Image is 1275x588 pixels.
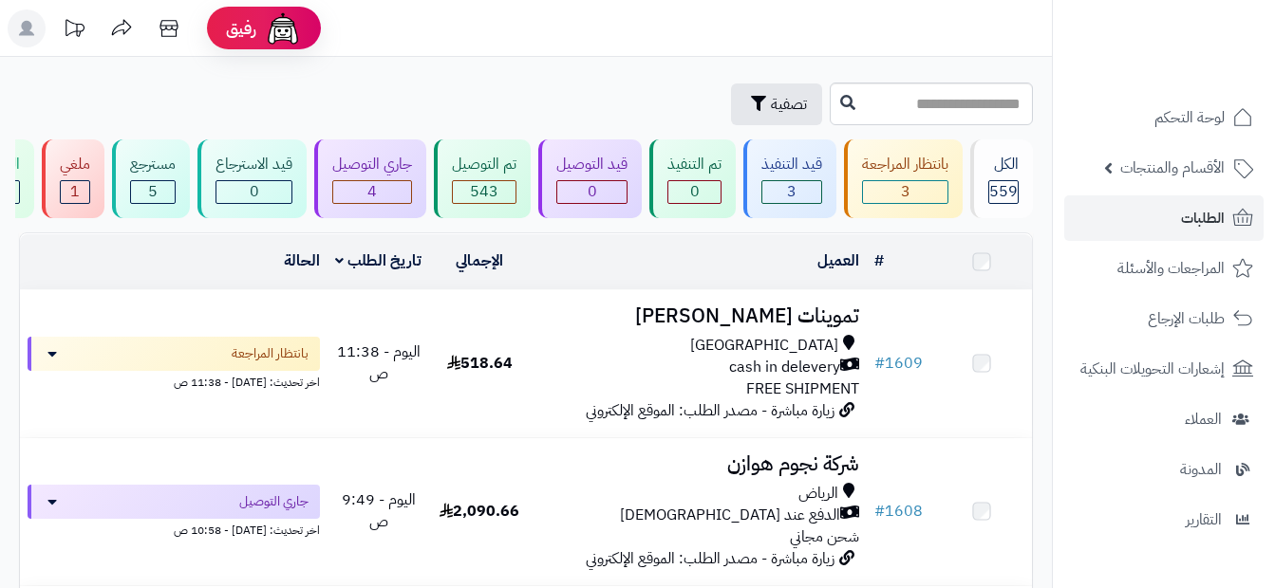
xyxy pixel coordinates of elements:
[989,180,1018,203] span: 559
[690,335,838,357] span: [GEOGRAPHIC_DATA]
[337,340,421,385] span: اليوم - 11:38 ص
[874,500,885,523] span: #
[1064,195,1264,241] a: الطلبات
[874,352,885,375] span: #
[148,180,158,203] span: 5
[61,181,89,203] div: 1
[430,139,534,218] a: تم التوصيل 543
[667,154,722,175] div: تم التنفيذ
[28,519,320,539] div: اخر تحديث: [DATE] - 10:58 ص
[1148,305,1225,332] span: طلبات الإرجاع
[761,154,822,175] div: قيد التنفيذ
[447,352,513,375] span: 518.64
[264,9,302,47] img: ai-face.png
[453,181,516,203] div: 543
[1120,155,1225,181] span: الأقسام والمنتجات
[232,344,309,363] span: بانتظار المراجعة
[1181,205,1225,231] span: الطلبات
[216,181,291,203] div: 0
[1185,406,1222,432] span: العملاء
[28,371,320,391] div: اخر تحديث: [DATE] - 11:38 ص
[1146,53,1257,93] img: logo-2.png
[1064,396,1264,442] a: العملاء
[284,249,320,272] a: الحالة
[1064,296,1264,341] a: طلبات الإرجاع
[537,305,859,327] h3: تموينات [PERSON_NAME]
[60,154,90,175] div: ملغي
[108,139,194,218] a: مسترجع 5
[690,180,700,203] span: 0
[588,180,597,203] span: 0
[440,500,519,523] span: 2,090.66
[50,9,98,52] a: تحديثات المنصة
[1064,497,1264,542] a: التقارير
[470,180,498,203] span: 543
[874,500,923,523] a: #1608
[452,154,516,175] div: تم التوصيل
[646,139,740,218] a: تم التنفيذ 0
[731,83,822,125] button: تصفية
[310,139,430,218] a: جاري التوصيل 4
[862,154,948,175] div: بانتظار المراجعة
[787,180,797,203] span: 3
[239,492,309,511] span: جاري التوصيل
[1186,506,1222,533] span: التقارير
[762,181,821,203] div: 3
[367,180,377,203] span: 4
[817,249,859,272] a: العميل
[966,139,1037,218] a: الكل559
[38,139,108,218] a: ملغي 1
[746,377,859,400] span: FREE SHIPMENT
[1064,95,1264,140] a: لوحة التحكم
[342,488,416,533] span: اليوم - 9:49 ص
[250,180,259,203] span: 0
[556,154,628,175] div: قيد التوصيل
[901,180,910,203] span: 3
[790,525,859,548] span: شحن مجاني
[456,249,503,272] a: الإجمالي
[988,154,1019,175] div: الكل
[620,505,840,526] span: الدفع عند [DEMOGRAPHIC_DATA]
[729,357,840,378] span: cash in delevery
[586,547,834,570] span: زيارة مباشرة - مصدر الطلب: الموقع الإلكتروني
[1064,246,1264,291] a: المراجعات والأسئلة
[216,154,292,175] div: قيد الاسترجاع
[863,181,947,203] div: 3
[332,154,412,175] div: جاري التوصيل
[130,154,176,175] div: مسترجع
[226,17,256,40] span: رفيق
[1064,447,1264,492] a: المدونة
[1064,346,1264,392] a: إشعارات التحويلات البنكية
[874,352,923,375] a: #1609
[740,139,840,218] a: قيد التنفيذ 3
[668,181,721,203] div: 0
[534,139,646,218] a: قيد التوصيل 0
[333,181,411,203] div: 4
[131,181,175,203] div: 5
[840,139,966,218] a: بانتظار المراجعة 3
[874,249,884,272] a: #
[194,139,310,218] a: قيد الاسترجاع 0
[557,181,627,203] div: 0
[1180,456,1222,483] span: المدونة
[586,399,834,422] span: زيارة مباشرة - مصدر الطلب: الموقع الإلكتروني
[1154,104,1225,131] span: لوحة التحكم
[70,180,80,203] span: 1
[1117,255,1225,282] span: المراجعات والأسئلة
[798,483,838,505] span: الرياض
[1080,356,1225,382] span: إشعارات التحويلات البنكية
[771,93,807,116] span: تصفية
[335,249,422,272] a: تاريخ الطلب
[537,453,859,475] h3: شركة نجوم هوازن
